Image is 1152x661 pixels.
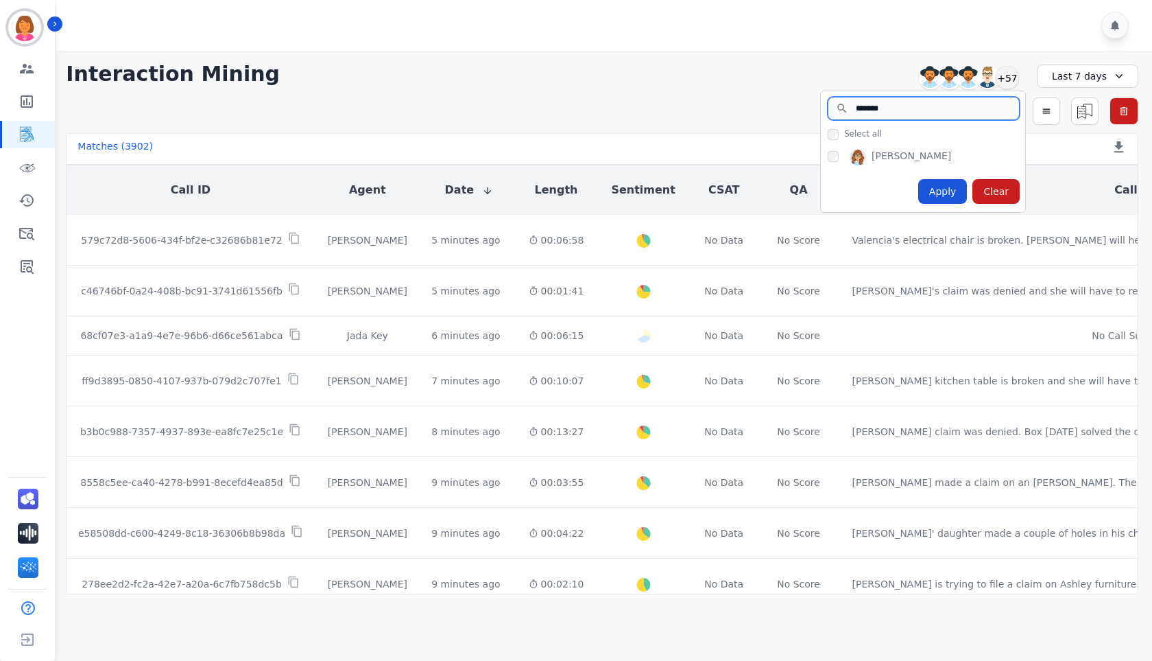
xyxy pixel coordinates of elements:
div: No Data [703,577,745,591]
div: [PERSON_NAME] [326,476,410,489]
div: [PERSON_NAME] [326,577,410,591]
div: 9 minutes ago [431,526,501,540]
div: No Score [777,577,820,591]
p: e58508dd-c600-4249-8c18-36306b8b98da [78,526,285,540]
div: 00:01:41 [529,284,584,298]
button: Length [535,182,578,198]
div: 5 minutes ago [431,284,501,298]
div: 00:06:15 [529,329,584,343]
button: Sentiment [611,182,675,198]
button: Date [445,182,494,198]
div: No Data [703,476,745,489]
div: 00:06:58 [529,233,584,247]
div: [PERSON_NAME] [326,233,410,247]
span: Select all [844,128,882,139]
div: [PERSON_NAME] [326,526,410,540]
div: No Score [777,374,820,388]
div: No Score [777,233,820,247]
div: +57 [996,66,1019,89]
div: No Data [703,233,745,247]
div: Jada Key [326,329,410,343]
p: 68cf07e3-a1a9-4e7e-96b6-d66ce561abca [80,329,283,343]
div: 00:02:10 [529,577,584,591]
div: 7 minutes ago [431,374,501,388]
p: 278ee2d2-fc2a-42e7-a20a-6c7fb758dc5b [82,577,282,591]
div: No Score [777,284,820,298]
div: No Score [777,329,820,343]
div: No Score [777,425,820,439]
p: 8558c5ee-ca40-4278-b991-8ecefd4ea85d [80,476,283,489]
div: No Score [777,526,820,540]
div: 6 minutes ago [431,329,501,343]
div: No Data [703,329,745,343]
div: 5 minutes ago [431,233,501,247]
div: Clear [972,179,1020,204]
div: No Data [703,374,745,388]
div: Apply [918,179,968,204]
div: 9 minutes ago [431,577,501,591]
div: 00:13:27 [529,425,584,439]
div: [PERSON_NAME] [326,284,410,298]
div: 8 minutes ago [431,425,501,439]
p: 579c72d8-5606-434f-bf2e-c32686b81e72 [81,233,282,247]
p: c46746bf-0a24-408b-bc91-3741d61556fb [81,284,283,298]
button: Agent [349,182,386,198]
button: QA [790,182,808,198]
p: b3b0c988-7357-4937-893e-ea8fc7e25c1e [80,425,283,439]
div: Matches ( 3902 ) [77,139,153,159]
div: Last 7 days [1037,65,1138,88]
div: 00:10:07 [529,374,584,388]
div: No Data [703,425,745,439]
button: Call ID [171,182,211,198]
div: 00:04:22 [529,526,584,540]
div: No Data [703,526,745,540]
div: [PERSON_NAME] [326,425,410,439]
div: No Data [703,284,745,298]
p: ff9d3895-0850-4107-937b-079d2c707fe1 [82,374,282,388]
div: 9 minutes ago [431,476,501,489]
div: 00:03:55 [529,476,584,489]
button: CSAT [708,182,740,198]
img: Bordered avatar [8,11,41,44]
h1: Interaction Mining [66,62,280,86]
div: [PERSON_NAME] [326,374,410,388]
div: [PERSON_NAME] [872,149,951,165]
div: No Score [777,476,820,489]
